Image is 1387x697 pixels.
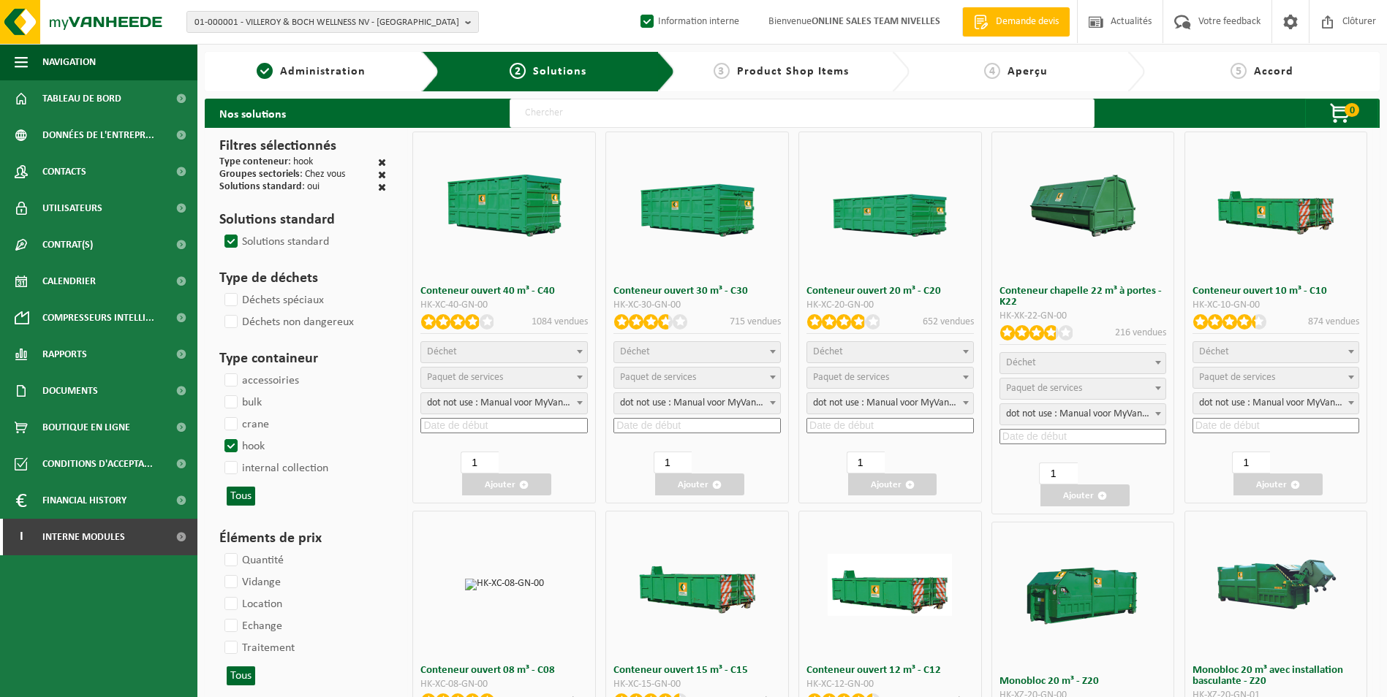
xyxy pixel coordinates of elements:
span: Compresseurs intelli... [42,300,154,336]
span: dot not use : Manual voor MyVanheede [421,393,587,414]
button: Ajouter [655,473,744,495]
span: Conditions d'accepta... [42,446,153,482]
label: Solutions standard [222,231,329,253]
span: I [15,519,28,555]
h3: Conteneur ouvert 08 m³ - C08 [420,665,588,676]
span: 4 [984,63,1000,79]
div: HK-XC-40-GN-00 [420,300,588,311]
span: Déchet [620,346,650,357]
span: Solutions [533,66,586,77]
label: accessoiries [222,370,299,392]
p: 715 vendues [730,314,781,330]
div: HK-XC-30-GN-00 [613,300,781,311]
h3: Conteneur ouvert 30 m³ - C30 [613,286,781,297]
h2: Nos solutions [205,99,301,128]
span: dot not use : Manual voor MyVanheede [1000,404,1166,424]
span: dot not use : Manual voor MyVanheede [1193,393,1359,414]
span: 0 [1345,103,1359,117]
button: Ajouter [1040,484,1130,506]
input: 1 [461,452,499,473]
span: Paquet de services [1006,383,1082,394]
span: Déchet [813,346,843,357]
span: 01-000001 - VILLEROY & BOCH WELLNESS NV - [GEOGRAPHIC_DATA] [194,12,459,34]
h3: Conteneur ouvert 10 m³ - C10 [1193,286,1360,297]
input: 1 [847,452,885,473]
img: HK-XC-20-GN-00 [828,175,952,237]
span: Contacts [42,153,86,190]
span: dot not use : Manual voor MyVanheede [999,403,1167,425]
label: crane [222,414,269,435]
button: 01-000001 - VILLEROY & BOCH WELLNESS NV - [GEOGRAPHIC_DATA] [186,11,479,33]
button: Ajouter [1233,473,1323,495]
input: Date de début [999,429,1167,444]
input: Date de début [420,418,588,433]
span: dot not use : Manual voor MyVanheede [806,392,974,414]
span: Données de l'entrepr... [42,117,154,153]
label: Vidange [222,571,281,593]
button: Ajouter [462,473,551,495]
span: dot not use : Manual voor MyVanheede [1193,392,1360,414]
h3: Type containeur [219,348,386,370]
img: HK-XC-08-GN-00 [465,579,544,590]
div: HK-XC-12-GN-00 [806,679,974,690]
div: HK-XC-20-GN-00 [806,300,974,311]
span: dot not use : Manual voor MyVanheede [613,392,781,414]
p: 874 vendues [1308,314,1359,330]
span: Administration [280,66,366,77]
img: HK-XK-22-GN-00 [1021,175,1145,237]
div: : hook [219,157,313,170]
strong: ONLINE SALES TEAM NIVELLES [812,16,940,27]
p: 1084 vendues [532,314,588,330]
div: : Chez vous [219,170,345,182]
a: 5Accord [1152,63,1372,80]
a: 3Product Shop Items [682,63,880,80]
input: Chercher [510,99,1095,128]
button: 0 [1305,99,1378,128]
p: 216 vendues [1115,325,1166,340]
label: bulk [222,392,262,414]
button: Tous [227,487,255,506]
h3: Conteneur ouvert 20 m³ - C20 [806,286,974,297]
h3: Éléments de prix [219,527,386,549]
label: hook [222,435,265,457]
input: Date de début [806,418,974,433]
span: Interne modules [42,519,125,555]
span: Paquet de services [813,372,889,383]
span: Aperçu [1008,66,1048,77]
h3: Conteneur ouvert 15 m³ - C15 [613,665,781,676]
h3: Filtres sélectionnés [219,135,386,157]
div: HK-XC-10-GN-00 [1193,300,1360,311]
img: HK-XC-10-GN-00 [1214,175,1338,237]
label: Déchets non dangereux [222,311,354,333]
span: Déchet [427,346,457,357]
label: Location [222,593,282,615]
span: Documents [42,373,98,409]
span: 3 [714,63,730,79]
span: Type conteneur [219,156,288,167]
span: Solutions standard [219,181,302,192]
h3: Type de déchets [219,267,386,289]
img: HK-XC-40-GN-00 [442,175,567,237]
div: HK-XK-22-GN-00 [999,311,1167,321]
span: Calendrier [42,263,96,300]
button: Tous [227,666,255,685]
span: Demande devis [992,15,1062,29]
h3: Conteneur ouvert 40 m³ - C40 [420,286,588,297]
span: Rapports [42,336,87,373]
span: Déchet [1006,357,1036,368]
div: HK-XC-15-GN-00 [613,679,781,690]
div: : oui [219,182,320,194]
span: Groupes sectoriels [219,169,300,180]
label: Traitement [222,637,295,659]
span: Paquet de services [427,372,503,383]
label: internal collection [222,457,328,479]
span: Navigation [42,44,96,80]
a: 4Aperçu [917,63,1115,80]
span: 5 [1231,63,1247,79]
input: 1 [1039,462,1077,484]
span: dot not use : Manual voor MyVanheede [807,393,973,414]
span: Accord [1254,66,1293,77]
img: HK-XC-12-GN-00 [828,554,952,616]
span: Tableau de bord [42,80,121,117]
label: Echange [222,615,282,637]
